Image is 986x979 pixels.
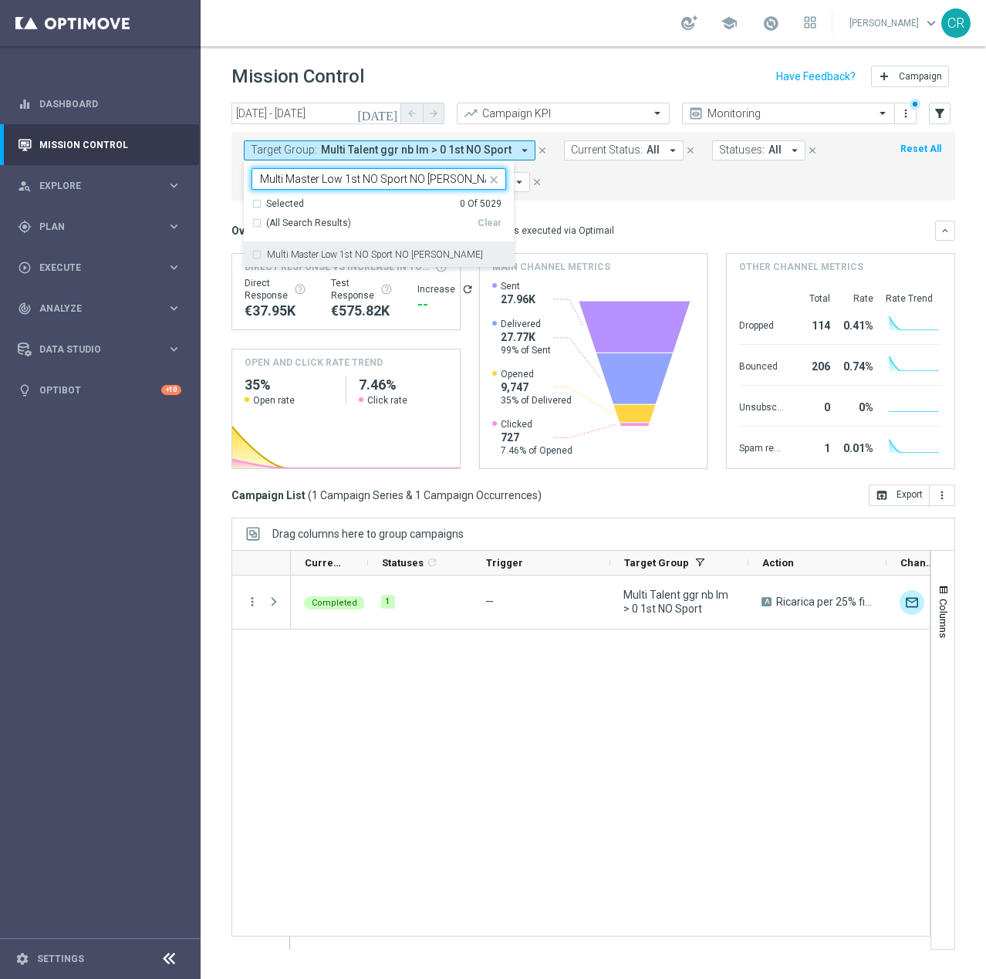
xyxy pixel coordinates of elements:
div: 0 [790,393,830,418]
input: Have Feedback? [776,71,856,82]
span: Drag columns here to group campaigns [272,528,464,540]
ng-select: Campaign KPI [457,103,670,124]
div: Row Groups [272,528,464,540]
button: person_search Explore keyboard_arrow_right [17,180,182,192]
span: school [721,15,738,32]
i: keyboard_arrow_down [940,225,951,236]
i: keyboard_arrow_right [167,342,181,356]
span: Multi Talent ggr nb lm > 0 1st NO Sport [321,143,512,157]
h4: Other channel metrics [739,260,863,274]
span: Channel [900,557,937,569]
div: lightbulb Optibot +10 [17,384,182,397]
i: arrow_back [407,108,417,119]
button: Current Status: All arrow_drop_down [564,140,684,160]
span: Calculate column [424,554,438,571]
span: 99% of Sent [501,344,551,356]
span: Analyze [39,304,167,313]
i: add [878,70,890,83]
button: Target Group: Multi Talent ggr nb lm > 0 1st NO Sport arrow_drop_down [244,140,535,160]
button: track_changes Analyze keyboard_arrow_right [17,302,182,315]
div: Unsubscribed [739,393,784,418]
div: play_circle_outline Execute keyboard_arrow_right [17,262,182,274]
div: Spam reported [739,434,784,459]
div: 206 [790,353,830,377]
i: preview [688,106,704,121]
div: 0 Of 5029 [460,197,501,211]
div: gps_fixed Plan keyboard_arrow_right [17,221,182,233]
span: All [647,143,660,157]
div: 114 [790,312,830,336]
span: Current Status [305,557,342,569]
div: There are unsaved changes [910,99,920,110]
button: close [805,142,819,159]
a: Optibot [39,370,161,410]
a: Dashboard [39,83,181,124]
span: Click rate [367,394,407,407]
button: close [530,174,544,191]
div: €575,822 [331,302,393,320]
colored-tag: Completed [304,595,365,609]
button: [DATE] [355,103,401,126]
label: Multi Master Low 1st NO Sport NO [PERSON_NAME] [267,250,483,259]
i: arrow_drop_down [666,143,680,157]
span: Trigger [486,557,523,569]
span: Multi Talent ggr nb lm > 0 1st NO Sport [623,588,735,616]
div: Bounced [739,353,784,377]
button: Mission Control [17,139,182,151]
button: open_in_browser Export [869,484,930,506]
span: (All Search Results) [266,217,351,230]
span: Open rate [253,394,295,407]
i: close [532,177,542,187]
button: close [535,142,549,159]
div: 0.41% [836,312,873,336]
span: — [485,596,494,608]
div: 0.01% [836,434,873,459]
div: 1 [381,595,395,609]
div: Explore [18,179,167,193]
div: 0.74% [836,353,873,377]
span: Completed [312,598,357,608]
div: Data Studio [18,343,167,356]
div: Plan [18,220,167,234]
h3: Overview: [231,224,281,238]
ng-select: Monitoring [682,103,895,124]
div: Multi Master Low 1st NO Sport NO saldo lm [252,242,506,267]
span: Target Group: [251,143,317,157]
i: refresh [426,556,438,569]
span: Columns [937,599,950,638]
i: track_changes [18,302,32,316]
i: arrow_drop_down [512,175,526,189]
i: open_in_browser [876,489,888,501]
button: close [486,170,498,183]
span: Data Studio [39,345,167,354]
button: refresh [461,283,474,295]
span: Statuses: [719,143,765,157]
h4: OPEN AND CLICK RATE TREND [245,356,383,370]
div: Optibot [18,370,181,410]
div: 1 [790,434,830,459]
i: gps_fixed [18,220,32,234]
div: Selected [266,197,304,211]
div: Rate [836,292,873,305]
span: Delivered [501,318,551,330]
h2: 35% [245,376,333,394]
span: Explore [39,181,167,191]
span: Plan [39,222,167,231]
i: close [807,145,818,156]
div: Dropped [739,312,784,336]
button: more_vert [898,104,913,123]
span: 1 Campaign Series & 1 Campaign Occurrences [312,488,538,502]
h3: Campaign List [231,488,542,502]
button: equalizer Dashboard [17,98,182,110]
a: [PERSON_NAME]keyboard_arrow_down [848,12,941,35]
button: close [684,142,697,159]
img: Optimail [900,590,924,615]
span: Clicked [501,418,572,430]
a: Mission Control [39,124,181,165]
i: play_circle_outline [18,261,32,275]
